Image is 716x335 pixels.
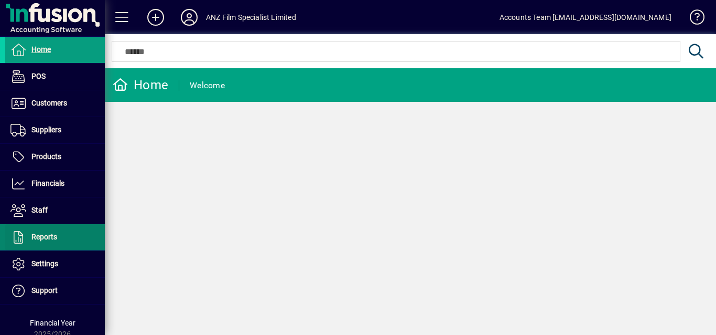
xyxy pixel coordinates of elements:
[31,233,57,241] span: Reports
[5,117,105,143] a: Suppliers
[31,45,51,54] span: Home
[5,197,105,224] a: Staff
[5,251,105,277] a: Settings
[5,90,105,117] a: Customers
[5,278,105,304] a: Support
[31,125,61,134] span: Suppliers
[31,152,61,161] span: Products
[5,224,105,250] a: Reports
[5,64,105,90] a: POS
[31,72,46,80] span: POS
[190,77,225,94] div: Welcome
[31,259,58,268] span: Settings
[31,206,48,214] span: Staff
[31,286,58,295] span: Support
[139,8,172,27] button: Add
[682,2,703,36] a: Knowledge Base
[500,9,671,26] div: Accounts Team [EMAIL_ADDRESS][DOMAIN_NAME]
[113,77,168,93] div: Home
[206,9,296,26] div: ANZ Film Specialist Limited
[5,144,105,170] a: Products
[172,8,206,27] button: Profile
[31,179,64,187] span: Financials
[5,171,105,197] a: Financials
[31,99,67,107] span: Customers
[30,319,75,327] span: Financial Year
